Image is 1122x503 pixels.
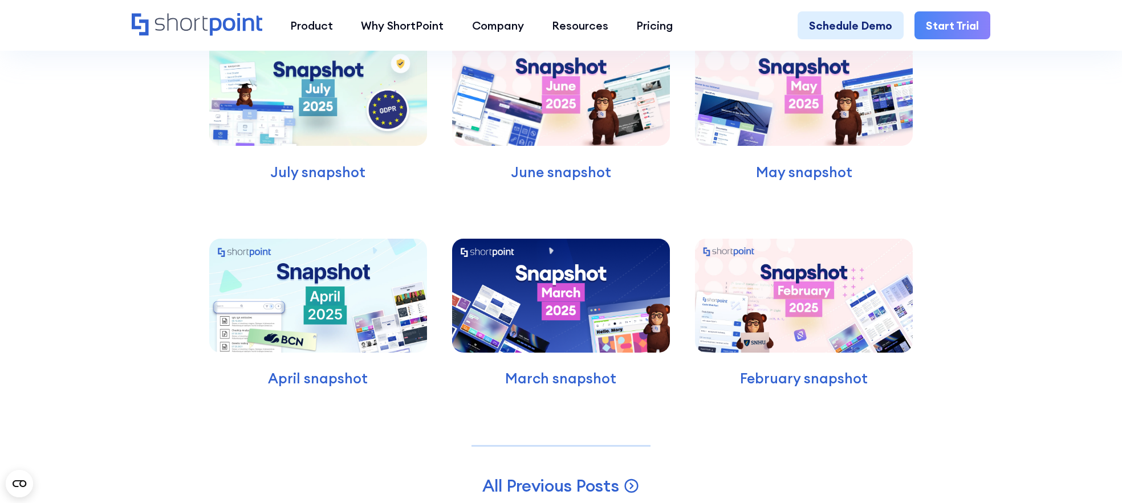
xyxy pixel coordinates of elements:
div: Product [290,17,333,34]
a: Pricing [622,11,686,39]
a: Resources [538,11,622,39]
span: All Previous Posts [482,475,619,496]
a: April snapshot [202,216,434,389]
p: July snapshot [209,162,427,183]
a: Schedule Demo [798,11,903,39]
a: June snapshot [445,10,677,182]
div: Why ShortPoint [361,17,444,34]
a: May snapshot [688,10,920,182]
a: Why ShortPoint [347,11,458,39]
a: March snapshot [445,216,677,389]
p: March snapshot [452,368,670,389]
a: Company [458,11,538,39]
iframe: Chat Widget [917,371,1122,503]
p: June snapshot [452,162,670,183]
p: February snapshot [695,368,913,389]
a: Home [132,13,262,37]
a: Product [277,11,347,39]
button: Open CMP widget [6,470,33,497]
a: July snapshot [202,10,434,182]
a: Start Trial [914,11,990,39]
div: Pricing [636,17,673,34]
p: May snapshot [695,162,913,183]
p: April snapshot [209,368,427,389]
a: February snapshot [688,216,920,389]
div: Company [472,17,524,34]
div: Resources [552,17,608,34]
a: All Previous Posts [482,475,640,496]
